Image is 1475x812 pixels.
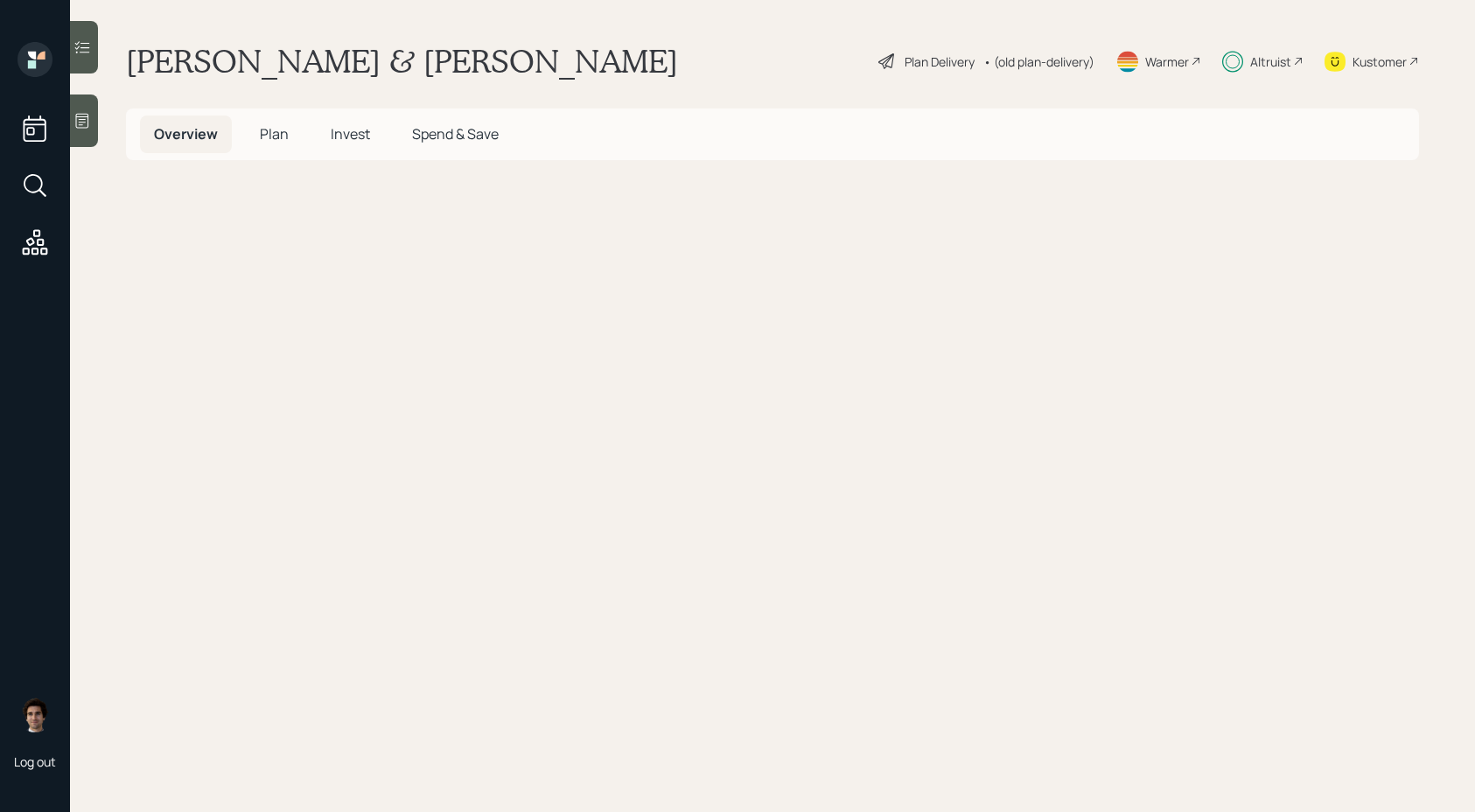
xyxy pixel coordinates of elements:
[1353,52,1407,71] div: Kustomer
[905,52,975,71] div: Plan Delivery
[17,697,52,732] img: harrison-schaefer-headshot-2.png
[412,124,499,143] span: Spend & Save
[14,753,56,770] div: Log out
[154,124,218,143] span: Overview
[331,124,370,143] span: Invest
[1145,52,1189,71] div: Warmer
[126,42,678,80] h1: [PERSON_NAME] & [PERSON_NAME]
[983,52,1094,71] div: • (old plan-delivery)
[1250,52,1291,71] div: Altruist
[260,124,289,143] span: Plan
